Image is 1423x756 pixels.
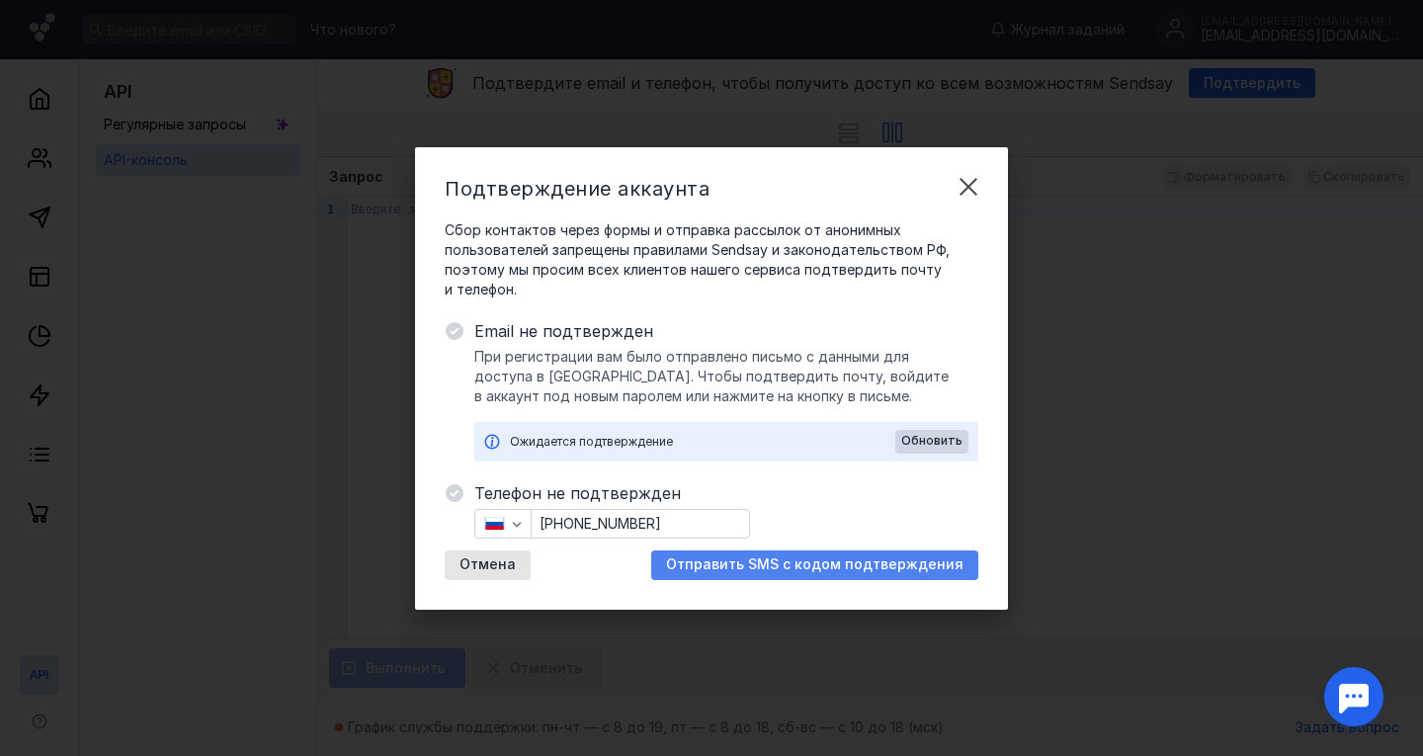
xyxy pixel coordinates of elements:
[460,556,516,573] span: Отмена
[651,550,978,580] button: Отправить SMS с кодом подтверждения
[445,220,978,299] span: Сбор контактов через формы и отправка рассылок от анонимных пользователей запрещены правилами Sen...
[474,319,978,343] span: Email не подтвержден
[474,481,978,505] span: Телефон не подтвержден
[895,430,968,454] button: Обновить
[445,177,710,201] span: Подтверждение аккаунта
[666,556,963,573] span: Отправить SMS с кодом подтверждения
[474,347,978,406] span: При регистрации вам было отправлено письмо с данными для доступа в [GEOGRAPHIC_DATA]. Чтобы подтв...
[510,432,895,452] div: Ожидается подтверждение
[445,550,531,580] button: Отмена
[901,434,963,448] span: Обновить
